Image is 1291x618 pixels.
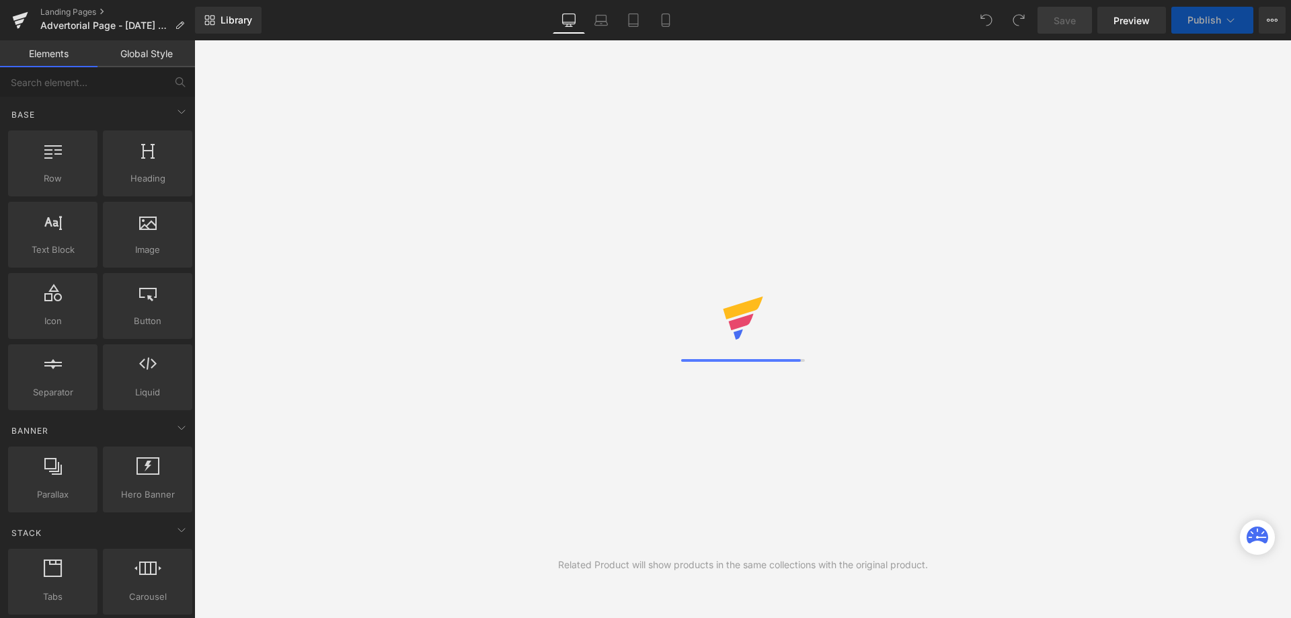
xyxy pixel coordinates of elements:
span: Stack [10,527,43,539]
span: Text Block [12,243,93,257]
span: Button [107,314,188,328]
span: Library [221,14,252,26]
button: Undo [973,7,1000,34]
a: Mobile [650,7,682,34]
div: Related Product will show products in the same collections with the original product. [558,557,928,572]
span: Banner [10,424,50,437]
span: Heading [107,171,188,186]
span: Publish [1187,15,1221,26]
span: Liquid [107,385,188,399]
span: Base [10,108,36,121]
a: Desktop [553,7,585,34]
span: Hero Banner [107,488,188,502]
span: Save [1054,13,1076,28]
span: Icon [12,314,93,328]
span: Separator [12,385,93,399]
a: New Library [195,7,262,34]
a: Landing Pages [40,7,195,17]
span: Image [107,243,188,257]
a: Global Style [97,40,195,67]
span: Preview [1113,13,1150,28]
span: Parallax [12,488,93,502]
button: Publish [1171,7,1253,34]
a: Preview [1097,7,1166,34]
span: Row [12,171,93,186]
button: More [1259,7,1286,34]
span: Tabs [12,590,93,604]
a: Tablet [617,7,650,34]
span: Advertorial Page - [DATE] 13:01:50 [40,20,169,31]
span: Carousel [107,590,188,604]
a: Laptop [585,7,617,34]
button: Redo [1005,7,1032,34]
